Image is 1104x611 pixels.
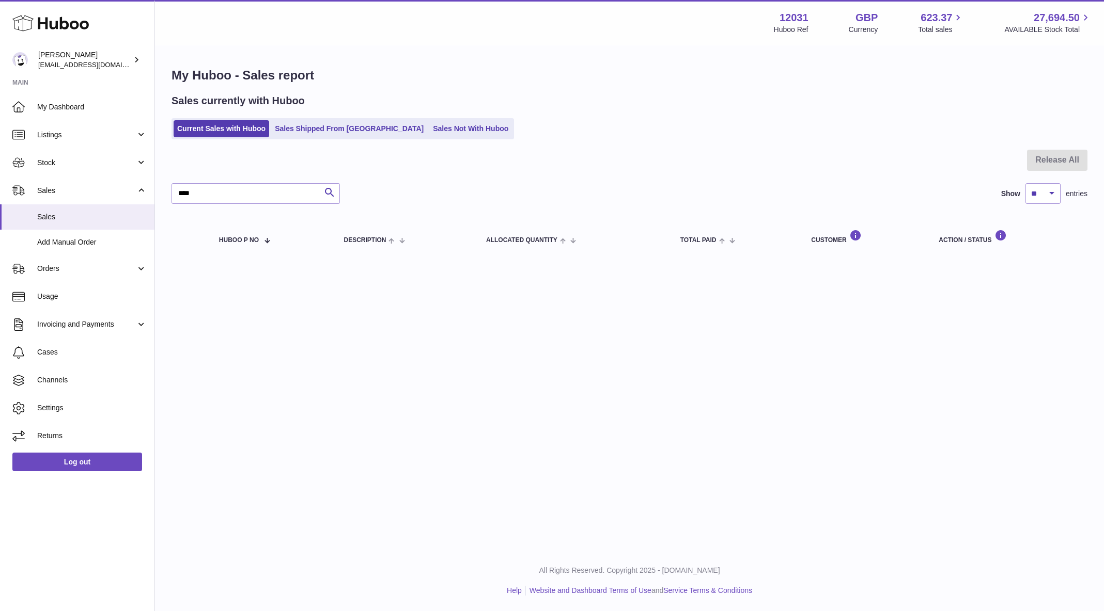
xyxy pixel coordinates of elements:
[37,212,147,222] span: Sales
[12,52,28,68] img: admin@makewellforyou.com
[856,11,878,25] strong: GBP
[774,25,808,35] div: Huboo Ref
[507,586,522,594] a: Help
[37,186,136,196] span: Sales
[1066,189,1087,199] span: entries
[12,453,142,471] a: Log out
[219,237,259,244] span: Huboo P no
[271,120,427,137] a: Sales Shipped From [GEOGRAPHIC_DATA]
[486,237,557,244] span: ALLOCATED Quantity
[37,431,147,441] span: Returns
[37,347,147,357] span: Cases
[174,120,269,137] a: Current Sales with Huboo
[172,94,305,108] h2: Sales currently with Huboo
[163,566,1096,575] p: All Rights Reserved. Copyright 2025 - [DOMAIN_NAME]
[680,237,717,244] span: Total paid
[429,120,512,137] a: Sales Not With Huboo
[38,60,152,69] span: [EMAIL_ADDRESS][DOMAIN_NAME]
[37,237,147,247] span: Add Manual Order
[526,586,752,596] li: and
[780,11,808,25] strong: 12031
[37,403,147,413] span: Settings
[37,130,136,140] span: Listings
[663,586,752,594] a: Service Terms & Conditions
[849,25,878,35] div: Currency
[344,237,386,244] span: Description
[918,11,964,35] a: 623.37 Total sales
[1001,189,1020,199] label: Show
[37,292,147,301] span: Usage
[37,102,147,112] span: My Dashboard
[918,25,964,35] span: Total sales
[939,230,1077,244] div: Action / Status
[921,11,952,25] span: 623.37
[37,375,147,385] span: Channels
[811,230,918,244] div: Customer
[37,264,136,274] span: Orders
[1004,25,1092,35] span: AVAILABLE Stock Total
[530,586,651,594] a: Website and Dashboard Terms of Use
[37,319,136,329] span: Invoicing and Payments
[172,67,1087,84] h1: My Huboo - Sales report
[1034,11,1080,25] span: 27,694.50
[1004,11,1092,35] a: 27,694.50 AVAILABLE Stock Total
[38,50,131,70] div: [PERSON_NAME]
[37,158,136,168] span: Stock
